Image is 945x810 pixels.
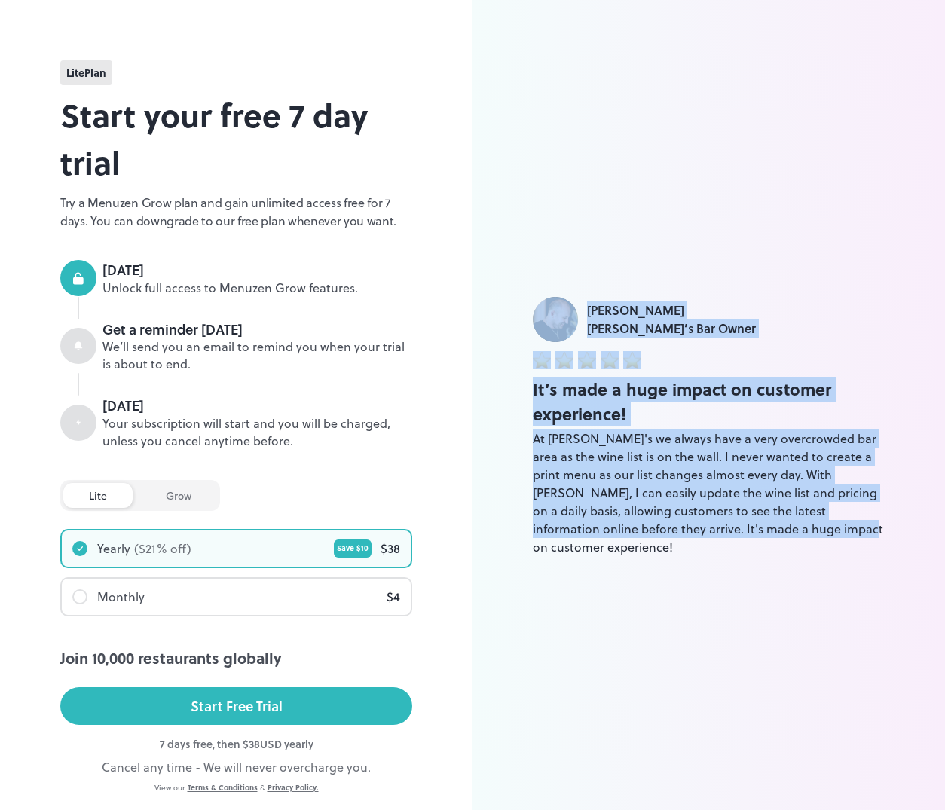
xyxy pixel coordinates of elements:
[134,539,191,558] div: ($ 21 % off)
[97,588,145,606] div: Monthly
[623,351,641,369] img: star
[102,396,412,415] div: [DATE]
[188,782,258,793] a: Terms & Conditions
[381,539,400,558] div: $ 38
[102,338,412,373] div: We’ll send you an email to remind you when your trial is about to end.
[60,736,412,752] div: 7 days free, then $ 38 USD yearly
[102,280,412,297] div: Unlock full access to Menuzen Grow features.
[66,65,106,81] span: lite Plan
[578,351,596,369] img: star
[60,646,412,669] div: Join 10,000 restaurants globally
[60,758,412,776] div: Cancel any time - We will never overcharge you.
[587,319,756,338] div: [PERSON_NAME]’s Bar Owner
[102,415,412,450] div: Your subscription will start and you will be charged, unless you cancel anytime before.
[97,539,130,558] div: Yearly
[60,687,412,725] button: Start Free Trial
[533,429,885,556] div: At [PERSON_NAME]'s we always have a very overcrowded bar area as the wine list is on the wall. I ...
[334,539,372,558] div: Save $ 10
[533,297,578,342] img: Luke Foyle
[63,483,133,508] div: lite
[601,351,619,369] img: star
[387,588,400,606] div: $ 4
[102,260,412,280] div: [DATE]
[60,782,412,793] div: View our &
[533,351,551,369] img: star
[102,319,412,339] div: Get a reminder [DATE]
[587,301,756,319] div: [PERSON_NAME]
[555,351,573,369] img: star
[60,91,412,186] h2: Start your free 7 day trial
[191,695,283,717] div: Start Free Trial
[140,483,217,508] div: grow
[533,377,885,426] div: It’s made a huge impact on customer experience!
[60,194,412,230] p: Try a Menuzen Grow plan and gain unlimited access free for 7 days. You can downgrade to our free ...
[268,782,319,793] a: Privacy Policy.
